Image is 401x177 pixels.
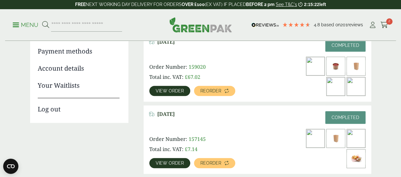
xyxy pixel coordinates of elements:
[380,20,388,30] a: 2
[157,111,175,117] span: [DATE]
[185,73,200,80] bdi: 67.02
[13,21,38,29] p: Menu
[156,161,184,165] span: View order
[347,149,365,168] img: 5430026A-Kraft-Meal-Tray-Standard-High-Backed-with-Nacho-contents-300x200.jpg
[149,63,187,70] span: Order Number:
[327,129,345,148] img: 3330041-Medium-Kraft-Grab-Bag-V1-300x200.jpg
[386,18,392,25] span: 2
[306,57,325,75] img: dsc3354a_1-300x200.jpg
[319,2,326,7] span: left
[347,57,365,75] img: 3330041-Medium-Kraft-Grab-Bag-V1-300x200.jpg
[304,2,319,7] span: 2:15:22
[149,146,184,153] span: Total inc. VAT:
[194,86,235,96] a: Reorder
[38,98,120,114] a: Log out
[347,77,365,96] img: 8_kraft_1_1-300x200.jpg
[169,17,232,32] img: GreenPak Supplies
[38,47,120,56] a: Payment methods
[327,57,345,75] img: 2130017Z-2oz-Kraft-Heavy-Duty-Paper-Container-with-tomato-sauce-300x200.jpg
[185,146,188,153] span: £
[380,22,388,28] i: Cart
[347,129,365,148] img: Standard-Kraft-Chip-Scoop-Large-300x200.jpg
[189,63,206,70] span: 159020
[246,2,275,7] strong: BEFORE 2 pm
[347,22,363,27] span: reviews
[182,2,205,7] strong: OVER £100
[251,23,279,27] img: REVIEWS.io
[149,73,184,80] span: Total inc. VAT:
[157,39,175,45] span: [DATE]
[185,73,188,80] span: £
[314,22,321,27] span: 4.8
[369,22,377,28] i: My Account
[327,77,345,96] img: IMG_5640-300x200.jpg
[340,22,347,27] span: 201
[156,89,184,93] span: View order
[149,158,190,168] a: View order
[185,146,197,153] bdi: 7.14
[38,64,120,73] a: Account details
[200,89,221,93] span: Reorder
[149,136,187,142] span: Order Number:
[13,21,38,28] a: Menu
[3,159,18,174] button: Open CMP widget
[332,115,359,120] span: Completed
[189,136,206,142] span: 157145
[38,81,120,90] a: Your Waitlists
[75,2,86,7] strong: FREE
[194,158,235,168] a: Reorder
[306,129,325,148] img: dsc3354a_1-300x200.jpg
[332,43,359,48] span: Completed
[200,161,221,165] span: Reorder
[149,86,190,96] a: View order
[321,22,340,27] span: Based on
[276,2,297,7] a: See T&C's
[282,22,311,28] div: 4.79 Stars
